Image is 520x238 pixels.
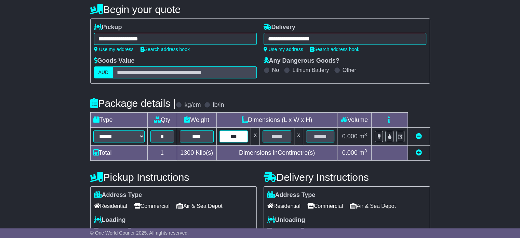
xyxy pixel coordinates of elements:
[177,146,216,161] td: Kilo(s)
[90,146,147,161] td: Total
[90,113,147,128] td: Type
[364,148,367,153] sup: 3
[90,98,176,109] h4: Package details |
[264,172,430,183] h4: Delivery Instructions
[141,47,190,52] a: Search address book
[343,67,356,73] label: Other
[147,146,177,161] td: 1
[359,149,367,156] span: m
[176,201,223,211] span: Air & Sea Depot
[307,201,343,211] span: Commercial
[94,216,126,224] label: Loading
[216,146,337,161] td: Dimensions in Centimetre(s)
[272,67,279,73] label: No
[294,128,303,146] td: x
[251,128,260,146] td: x
[337,113,372,128] td: Volume
[94,225,117,236] span: Forklift
[416,133,422,140] a: Remove this item
[342,133,358,140] span: 0.000
[124,225,148,236] span: Tail Lift
[90,230,189,236] span: © One World Courier 2025. All rights reserved.
[267,201,301,211] span: Residential
[177,113,216,128] td: Weight
[292,67,329,73] label: Lithium Battery
[184,101,201,109] label: kg/cm
[134,201,170,211] span: Commercial
[264,47,303,52] a: Use my address
[147,113,177,128] td: Qty
[90,172,257,183] h4: Pickup Instructions
[180,149,194,156] span: 1300
[310,47,359,52] a: Search address book
[267,216,305,224] label: Unloading
[416,149,422,156] a: Add new item
[94,191,142,199] label: Address Type
[342,149,358,156] span: 0.000
[264,57,339,65] label: Any Dangerous Goods?
[216,113,337,128] td: Dimensions (L x W x H)
[213,101,224,109] label: lb/in
[94,201,127,211] span: Residential
[90,4,430,15] h4: Begin your quote
[94,47,134,52] a: Use my address
[264,24,295,31] label: Delivery
[350,201,396,211] span: Air & Sea Depot
[364,132,367,137] sup: 3
[297,225,321,236] span: Tail Lift
[94,66,113,78] label: AUD
[94,24,122,31] label: Pickup
[267,191,316,199] label: Address Type
[359,133,367,140] span: m
[94,57,135,65] label: Goods Value
[267,225,291,236] span: Forklift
